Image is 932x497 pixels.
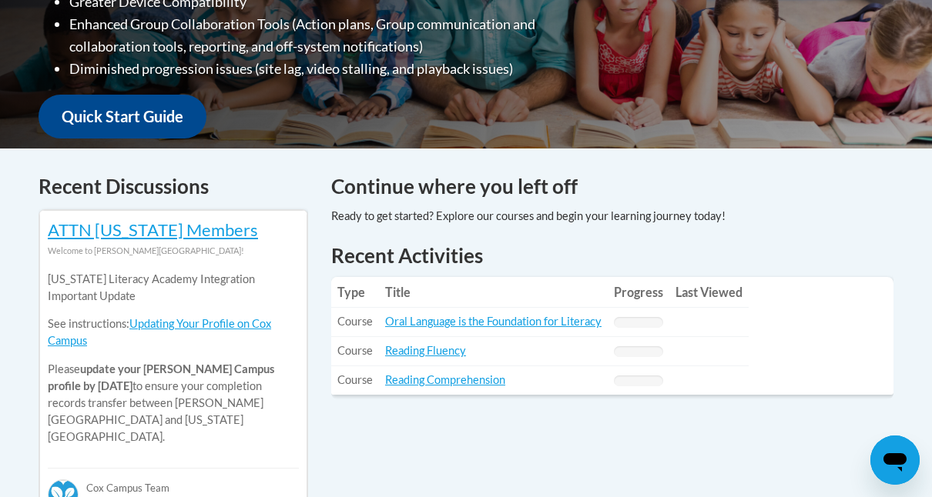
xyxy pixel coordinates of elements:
h4: Recent Discussions [39,172,308,202]
a: Quick Start Guide [39,95,206,138]
h4: Continue where you left off [331,172,893,202]
div: Welcome to [PERSON_NAME][GEOGRAPHIC_DATA]! [48,242,299,259]
li: Enhanced Group Collaboration Tools (Action plans, Group communication and collaboration tools, re... [69,13,597,58]
a: Reading Fluency [385,344,466,357]
li: Diminished progression issues (site lag, video stalling, and playback issues) [69,58,597,80]
th: Type [331,277,379,308]
div: Cox Campus Team [48,468,299,495]
b: update your [PERSON_NAME] Campus profile by [DATE] [48,362,274,392]
a: Oral Language is the Foundation for Literacy [385,315,602,328]
th: Last Viewed [669,277,749,308]
a: ATTN [US_STATE] Members [48,219,258,240]
th: Progress [608,277,669,308]
a: Updating Your Profile on Cox Campus [48,317,271,347]
a: Reading Comprehension [385,373,505,386]
th: Title [379,277,608,308]
span: Course [337,315,373,328]
p: [US_STATE] Literacy Academy Integration Important Update [48,271,299,305]
span: Course [337,344,373,357]
p: See instructions: [48,315,299,349]
h1: Recent Activities [331,242,893,269]
iframe: Button to launch messaging window [870,435,920,485]
span: Course [337,373,373,386]
div: Please to ensure your completion records transfer between [PERSON_NAME][GEOGRAPHIC_DATA] and [US_... [48,259,299,457]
